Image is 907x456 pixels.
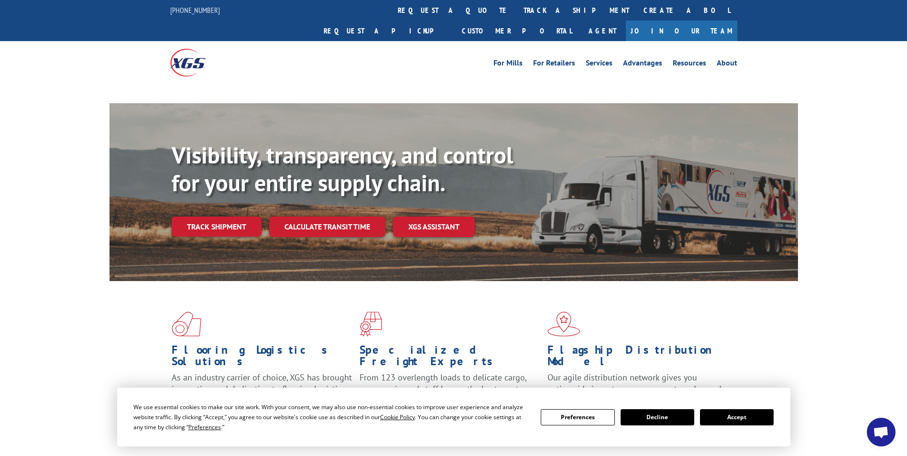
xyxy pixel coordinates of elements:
[117,388,790,446] div: Cookie Consent Prompt
[621,409,694,425] button: Decline
[360,312,382,337] img: xgs-icon-focused-on-flooring-red
[533,59,575,70] a: For Retailers
[673,59,706,70] a: Resources
[547,344,728,372] h1: Flagship Distribution Model
[172,344,352,372] h1: Flooring Logistics Solutions
[493,59,523,70] a: For Mills
[547,312,580,337] img: xgs-icon-flagship-distribution-model-red
[541,409,614,425] button: Preferences
[579,21,626,41] a: Agent
[172,140,513,197] b: Visibility, transparency, and control for your entire supply chain.
[393,217,475,237] a: XGS ASSISTANT
[360,372,540,414] p: From 123 overlength loads to delicate cargo, our experienced staff knows the best way to move you...
[269,217,385,237] a: Calculate transit time
[170,5,220,15] a: [PHONE_NUMBER]
[172,372,352,406] span: As an industry carrier of choice, XGS has brought innovation and dedication to flooring logistics...
[360,344,540,372] h1: Specialized Freight Experts
[586,59,612,70] a: Services
[172,217,262,237] a: Track shipment
[172,312,201,337] img: xgs-icon-total-supply-chain-intelligence-red
[133,402,529,432] div: We use essential cookies to make our site work. With your consent, we may also use non-essential ...
[547,372,723,394] span: Our agile distribution network gives you nationwide inventory management on demand.
[317,21,455,41] a: Request a pickup
[623,59,662,70] a: Advantages
[380,413,415,421] span: Cookie Policy
[700,409,774,425] button: Accept
[455,21,579,41] a: Customer Portal
[188,423,221,431] span: Preferences
[717,59,737,70] a: About
[626,21,737,41] a: Join Our Team
[867,418,896,446] div: Open chat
